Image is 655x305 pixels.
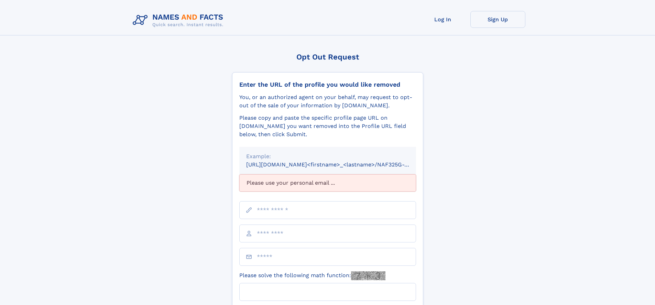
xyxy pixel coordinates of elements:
a: Sign Up [470,11,525,28]
label: Please solve the following math function: [239,271,385,280]
a: Log In [415,11,470,28]
small: [URL][DOMAIN_NAME]<firstname>_<lastname>/NAF325G-xxxxxxxx [246,161,429,168]
div: Please copy and paste the specific profile page URL on [DOMAIN_NAME] you want removed into the Pr... [239,114,416,139]
div: Enter the URL of the profile you would like removed [239,81,416,88]
img: Logo Names and Facts [130,11,229,30]
div: Please use your personal email ... [239,174,416,192]
div: Opt Out Request [232,53,423,61]
div: Example: [246,152,409,161]
div: You, or an authorized agent on your behalf, may request to opt-out of the sale of your informatio... [239,93,416,110]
